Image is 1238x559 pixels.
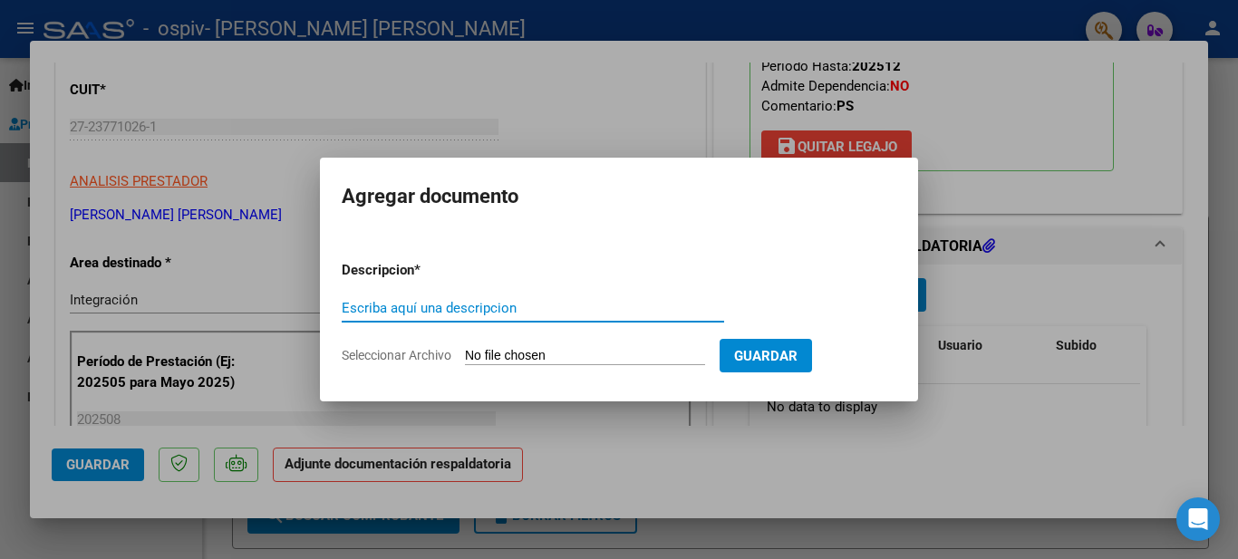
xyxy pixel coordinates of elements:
h2: Agregar documento [342,179,896,214]
div: Open Intercom Messenger [1176,497,1220,541]
p: Descripcion [342,260,508,281]
span: Guardar [734,348,798,364]
button: Guardar [720,339,812,372]
span: Seleccionar Archivo [342,348,451,362]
